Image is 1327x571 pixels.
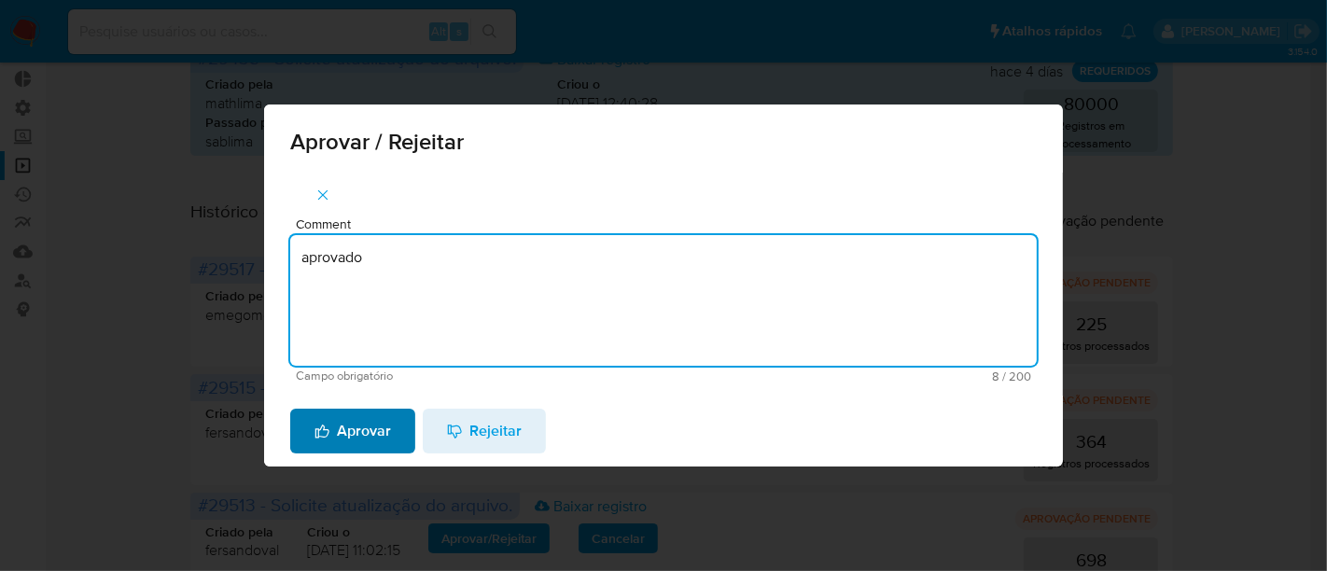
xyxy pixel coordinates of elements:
[290,409,415,453] button: Aprovar
[423,409,546,453] button: Rejeitar
[296,217,1042,231] span: Comment
[296,369,663,383] span: Campo obrigatório
[663,370,1031,383] span: Máximo 200 caracteres
[290,235,1037,366] textarea: aprovado
[447,411,522,452] span: Rejeitar
[290,131,1037,153] span: Aprovar / Rejeitar
[314,411,391,452] span: Aprovar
